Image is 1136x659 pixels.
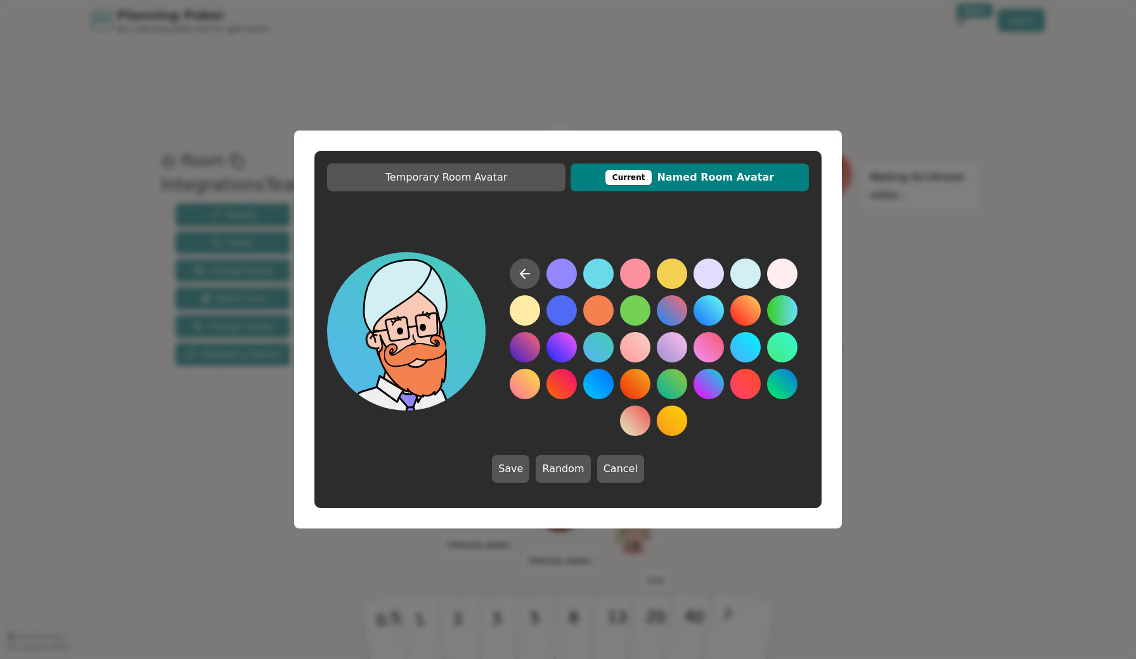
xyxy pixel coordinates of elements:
[492,455,529,483] button: Save
[597,455,644,483] button: Cancel
[577,170,803,185] span: Named Room Avatar
[571,163,809,191] button: CurrentNamed Room Avatar
[327,163,565,191] button: Temporary Room Avatar
[605,170,652,185] div: This avatar will be displayed in dedicated rooms
[536,455,590,483] button: Random
[333,170,559,185] span: Temporary Room Avatar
